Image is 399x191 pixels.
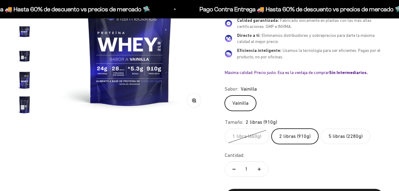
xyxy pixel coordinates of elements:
[225,151,244,159] label: Cantidad:
[225,50,232,57] img: Eficiencia inteligente
[15,46,34,65] img: Proteína Whey - Vainilla
[225,35,232,42] img: Directo a ti
[15,95,34,116] button: Ir al artículo 7
[225,162,243,177] button: Reducir cantidad
[15,70,34,92] button: Ir al artículo 6
[225,70,384,75] div: Máxima calidad. Precio justo. Esa es la ventaja de comprar
[225,20,232,27] img: Calidad garantizada
[237,48,381,59] span: Usamos la tecnología para ser eficientes. Pagas por el producto, no por oficinas.
[237,33,375,44] span: Eliminamos distribuidores y sobreprecios para darte la máxima calidad al mejor precio.
[237,18,279,23] span: Calidad garantizada:
[237,48,281,53] span: Eficiencia inteligente:
[225,85,238,93] legend: Sabor:
[15,95,34,115] img: Proteína Whey - Vainilla
[246,118,277,126] span: 2 libras (910g)
[15,46,34,67] button: Ir al artículo 5
[15,70,34,90] img: Proteína Whey - Vainilla
[225,118,243,126] legend: Tamaño:
[15,21,34,41] img: Proteína Whey - Vainilla
[15,21,34,43] button: Ir al artículo 4
[329,70,368,75] b: Sin Intermediarios.
[237,33,260,38] span: Directo a ti:
[250,162,268,177] button: Aumentar cantidad
[241,85,257,93] span: Vainilla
